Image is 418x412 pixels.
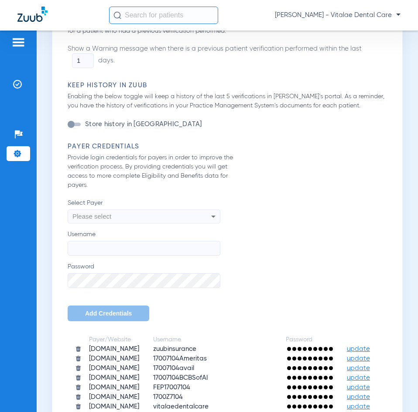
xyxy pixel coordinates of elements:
span: zuubinsurance [153,346,196,352]
label: Password [68,262,220,288]
span: update [347,384,370,391]
span: 17007104BCBSofAl [153,374,208,381]
td: [DOMAIN_NAME] [82,374,146,382]
td: Payer/Website [82,335,146,344]
span: [PERSON_NAME] - Vitalae Dental Care [275,11,401,20]
span: update [347,365,370,371]
td: [DOMAIN_NAME] [82,393,146,402]
p: Provide login credentials for payers in order to improve the verification process. By providing c... [68,153,246,190]
label: Username [68,230,220,256]
span: FEP17007104 [153,384,190,391]
span: Add Credentials [85,310,132,317]
td: [DOMAIN_NAME] [82,345,146,354]
img: Zuub Logo [17,7,48,22]
span: 1700Z7104 [153,394,183,400]
td: [DOMAIN_NAME] [82,364,146,373]
span: 17007104avail [153,365,194,371]
button: Add Credentials [68,306,149,321]
input: Search for patients [109,7,218,24]
span: Please select [72,213,111,220]
td: [DOMAIN_NAME] [82,383,146,392]
img: Search Icon [113,11,121,19]
img: hamburger-icon [11,37,25,48]
img: trash.svg [75,394,82,400]
label: Store history in [GEOGRAPHIC_DATA] [83,120,202,129]
input: Username [68,241,220,256]
td: [DOMAIN_NAME] [82,354,146,363]
span: 17007104Ameritas [153,355,207,362]
li: Show a Warning message when there is a previous patient verification performed within the last days. [68,45,389,68]
span: update [347,403,370,410]
input: Password [68,273,220,288]
img: trash.svg [75,403,82,410]
td: Password [279,335,339,344]
span: update [347,374,370,381]
p: Enabling the below toggle will keep a history of the last 5 verifications in [PERSON_NAME]'s port... [68,92,391,110]
h3: Keep History in Zuub [68,81,391,90]
td: [DOMAIN_NAME] [82,402,146,411]
img: trash.svg [75,355,82,362]
span: update [347,394,370,400]
img: trash.svg [75,346,82,352]
span: vitalaedentalcare [153,403,209,410]
img: trash.svg [75,384,82,391]
span: update [347,355,370,362]
td: Username [147,335,278,344]
iframe: Chat Widget [374,370,418,412]
img: trash.svg [75,365,82,371]
span: Select Payer [68,199,220,207]
span: update [347,346,370,352]
h3: Payer Credentials [68,142,391,151]
img: trash.svg [75,374,82,381]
